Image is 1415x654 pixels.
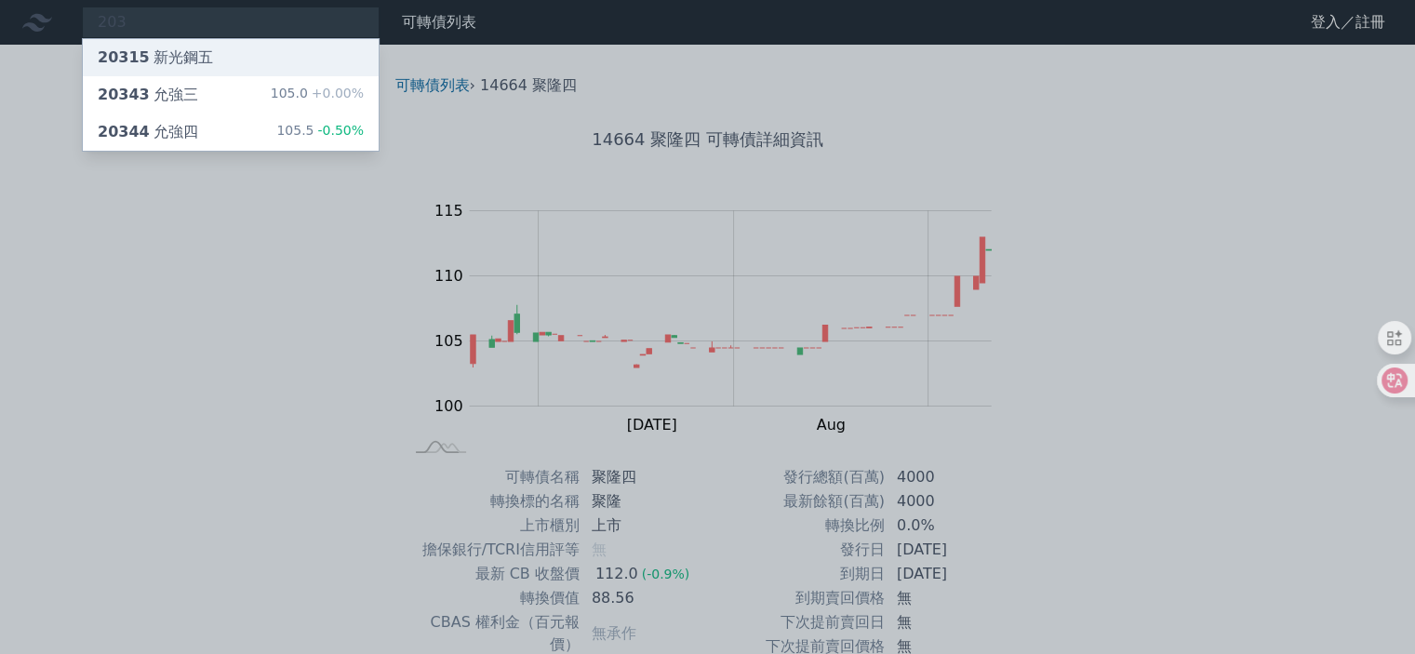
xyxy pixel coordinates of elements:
[98,47,213,69] div: 新光鋼五
[98,123,150,140] span: 20344
[271,84,364,106] div: 105.0
[83,39,379,76] a: 20315新光鋼五
[276,121,364,143] div: 105.5
[308,86,364,100] span: +0.00%
[98,48,150,66] span: 20315
[98,86,150,103] span: 20343
[98,121,198,143] div: 允強四
[83,76,379,113] a: 20343允強三 105.0+0.00%
[98,84,198,106] div: 允強三
[314,123,364,138] span: -0.50%
[83,113,379,151] a: 20344允強四 105.5-0.50%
